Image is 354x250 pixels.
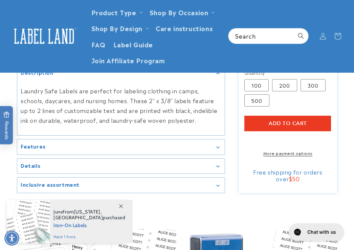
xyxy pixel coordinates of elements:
[53,221,126,229] span: Iron-On Labels
[21,69,53,76] h2: Description
[91,56,165,64] span: Join Affiliate Program
[244,168,331,182] div: Free shipping for orders over
[87,36,110,52] a: FAQ
[17,140,225,155] summary: Features
[8,23,81,49] a: Label Land
[91,7,136,17] a: Product Type
[292,175,300,183] span: 50
[244,150,331,156] a: More payment options
[272,79,297,91] label: 200
[53,214,103,221] span: [GEOGRAPHIC_DATA]
[301,79,326,91] label: 300
[21,143,46,150] h2: Features
[3,111,10,139] span: Rewards
[244,69,265,76] legend: Quantity
[152,20,217,36] a: Care instructions
[4,231,19,246] div: Accessibility Menu
[21,162,40,169] h2: Details
[74,209,101,215] span: [US_STATE]
[87,20,152,36] summary: Shop By Design
[113,40,153,48] span: Label Guide
[269,120,307,127] span: Add to cart
[87,52,169,68] a: Join Affiliate Program
[293,28,308,43] button: Search
[150,8,208,16] span: Shop By Occasion
[53,234,126,240] span: hace 1 hora
[17,66,225,81] summary: Description
[146,4,218,20] summary: Shop By Occasion
[17,178,225,193] summary: Inclusive assortment
[285,221,347,243] iframe: Gorgias live chat messenger
[17,208,337,219] h2: You may also like
[244,116,331,131] button: Add to cart
[91,40,106,48] span: FAQ
[53,209,63,215] span: June
[10,26,78,47] img: Label Land
[17,159,225,174] summary: Details
[21,181,80,188] h2: Inclusive assortment
[289,175,292,183] span: $
[21,86,221,125] p: Laundry Safe Labels are perfect for labeling clothing in camps, schools, daycares, and nursing ho...
[156,24,213,32] span: Care instructions
[91,23,142,32] a: Shop By Design
[109,36,157,52] a: Label Guide
[244,94,269,107] label: 500
[244,79,269,91] label: 100
[87,4,146,20] summary: Product Type
[53,209,126,221] span: from , purchased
